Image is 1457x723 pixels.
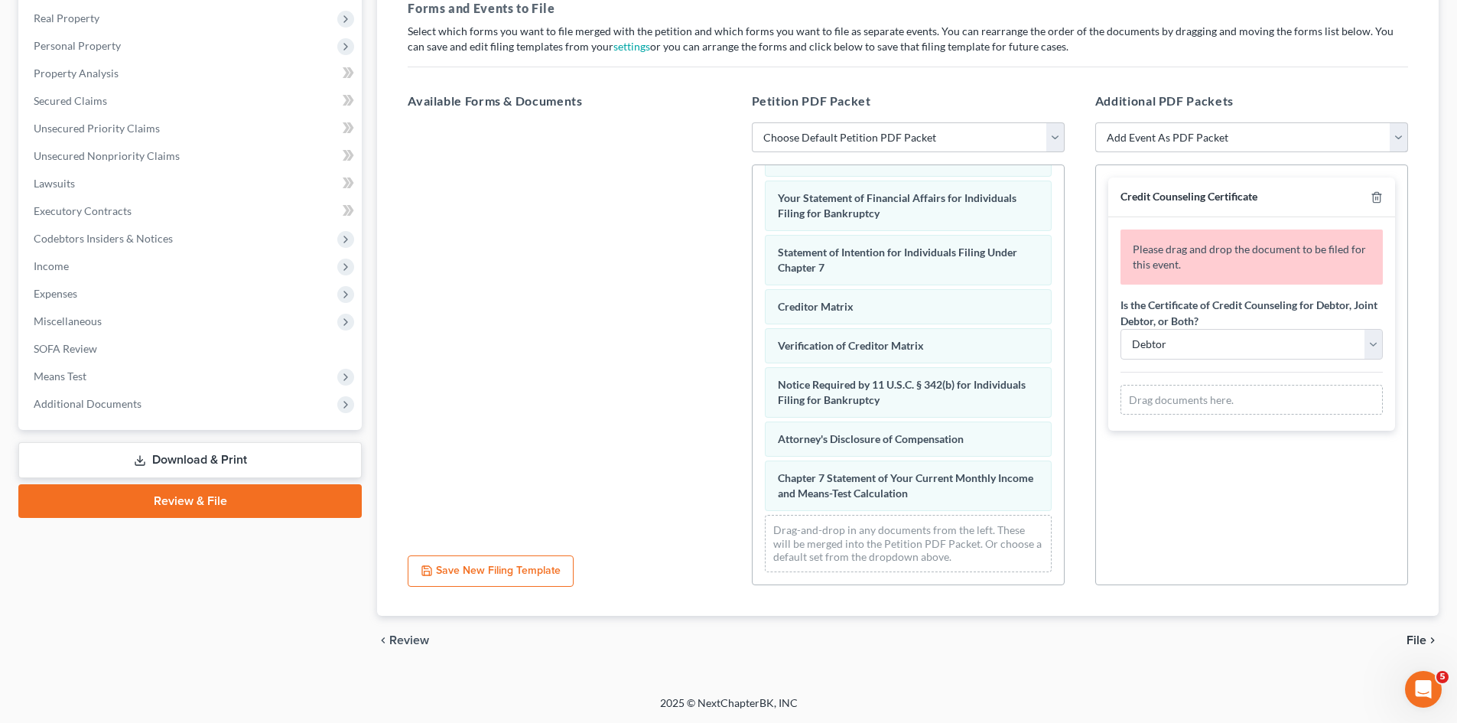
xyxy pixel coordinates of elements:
span: Miscellaneous [34,314,102,327]
h5: Available Forms & Documents [408,92,720,110]
div: Drag documents here. [1120,385,1383,415]
div: 2025 © NextChapterBK, INC [293,695,1165,723]
span: 5 [1436,671,1449,683]
span: Chapter 7 Statement of Your Current Monthly Income and Means-Test Calculation [778,471,1033,500]
a: Review & File [18,484,362,518]
span: Credit Counseling Certificate [1120,190,1257,203]
span: Executory Contracts [34,204,132,217]
span: SOFA Review [34,342,97,355]
a: Download & Print [18,442,362,478]
button: Save New Filing Template [408,555,574,588]
span: Review [389,634,429,646]
button: chevron_left Review [377,634,444,646]
p: Select which forms you want to file merged with the petition and which forms you want to file as ... [408,24,1408,54]
span: Expenses [34,287,77,300]
span: Verification of Creditor Matrix [778,339,924,352]
iframe: Intercom live chat [1405,671,1442,708]
a: Unsecured Priority Claims [21,115,362,142]
a: SOFA Review [21,335,362,363]
span: Property Analysis [34,67,119,80]
span: Your Statement of Financial Affairs for Individuals Filing for Bankruptcy [778,191,1016,220]
span: Please drag and drop the document to be filed for this event. [1133,243,1366,271]
span: Unsecured Nonpriority Claims [34,149,180,162]
h5: Additional PDF Packets [1095,92,1408,110]
a: Property Analysis [21,60,362,87]
span: Codebtors Insiders & Notices [34,232,173,245]
span: File [1407,634,1426,646]
span: Statement of Intention for Individuals Filing Under Chapter 7 [778,246,1017,274]
label: Is the Certificate of Credit Counseling for Debtor, Joint Debtor, or Both? [1120,297,1383,329]
span: Additional Documents [34,397,141,410]
span: Notice Required by 11 U.S.C. § 342(b) for Individuals Filing for Bankruptcy [778,378,1026,406]
a: Executory Contracts [21,197,362,225]
a: Unsecured Nonpriority Claims [21,142,362,170]
a: settings [613,40,650,53]
i: chevron_right [1426,634,1439,646]
span: Petition PDF Packet [752,93,871,108]
span: Creditor Matrix [778,300,854,313]
span: Income [34,259,69,272]
i: chevron_left [377,634,389,646]
span: Unsecured Priority Claims [34,122,160,135]
span: Secured Claims [34,94,107,107]
a: Secured Claims [21,87,362,115]
span: Real Property [34,11,99,24]
span: Personal Property [34,39,121,52]
span: Attorney's Disclosure of Compensation [778,432,964,445]
span: Means Test [34,370,86,383]
span: Lawsuits [34,177,75,190]
div: Drag-and-drop in any documents from the left. These will be merged into the Petition PDF Packet. ... [765,515,1052,572]
a: Lawsuits [21,170,362,197]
